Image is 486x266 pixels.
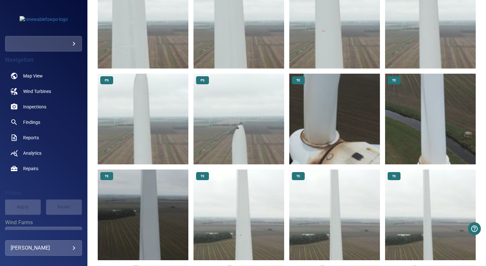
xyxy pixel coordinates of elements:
div: Wind Farms [5,227,82,242]
span: Reports [23,134,39,141]
a: analytics noActive [5,145,82,161]
span: Inspections [23,104,46,110]
span: TE [292,174,304,179]
div: [PERSON_NAME] [11,243,76,253]
div: renewablefswpo [5,36,82,51]
h4: Filters [5,190,82,196]
label: Wind Farms [5,220,82,225]
span: Analytics [23,150,41,156]
a: inspections noActive [5,99,82,115]
span: PS [197,78,208,83]
span: Map View [23,73,43,79]
span: TE [388,78,400,83]
span: Wind Turbines [23,88,51,95]
a: findings noActive [5,115,82,130]
span: PS [101,78,113,83]
img: renewablefswpo-logo [20,16,68,23]
span: TE [101,174,113,179]
span: TE [292,78,304,83]
span: TE [388,174,400,179]
a: reports noActive [5,130,82,145]
a: map noActive [5,68,82,84]
a: windturbines noActive [5,84,82,99]
a: repairs noActive [5,161,82,176]
span: TE [197,174,208,179]
span: Findings [23,119,40,125]
span: Repairs [23,165,38,172]
h4: Navigation [5,57,82,63]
